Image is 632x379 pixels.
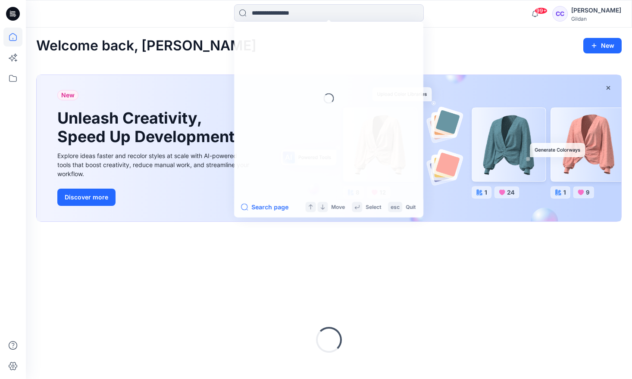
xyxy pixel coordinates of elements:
h1: Unleash Creativity, Speed Up Development [57,109,238,146]
div: Gildan [571,16,621,22]
button: Search page [241,202,288,212]
span: 99+ [535,7,548,14]
p: Quit [406,202,416,211]
a: Discover more [57,189,251,206]
p: Move [331,202,345,211]
span: New [61,90,75,100]
div: [PERSON_NAME] [571,5,621,16]
button: Discover more [57,189,116,206]
p: Select [366,202,381,211]
div: Explore ideas faster and recolor styles at scale with AI-powered tools that boost creativity, red... [57,151,251,178]
div: CC [552,6,568,22]
h2: Welcome back, [PERSON_NAME] [36,38,257,54]
p: esc [391,202,400,211]
button: New [583,38,622,53]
